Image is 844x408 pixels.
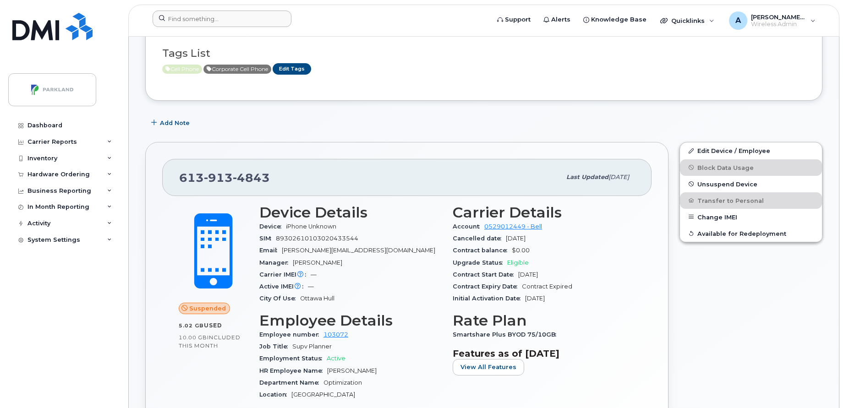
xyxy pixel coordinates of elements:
[491,11,537,29] a: Support
[259,204,442,221] h3: Device Details
[453,295,525,302] span: Initial Activation Date
[453,235,506,242] span: Cancelled date
[145,114,197,131] button: Add Note
[522,283,572,290] span: Contract Expired
[680,142,822,159] a: Edit Device / Employee
[608,174,629,180] span: [DATE]
[525,295,545,302] span: [DATE]
[723,11,822,30] div: Abisheik.Thiyagarajan@parkland.ca
[286,223,336,230] span: iPhone Unknown
[453,312,635,329] h3: Rate Plan
[233,171,270,185] span: 4843
[160,119,190,127] span: Add Note
[453,359,524,375] button: View All Features
[259,379,323,386] span: Department Name
[551,15,570,24] span: Alerts
[323,331,348,338] a: 103072
[591,15,647,24] span: Knowledge Base
[577,11,653,29] a: Knowledge Base
[751,13,806,21] span: [PERSON_NAME][EMAIL_ADDRESS][PERSON_NAME][DOMAIN_NAME]
[751,21,806,28] span: Wireless Admin
[179,171,270,185] span: 613
[203,65,271,74] span: Active
[327,355,345,362] span: Active
[162,65,202,74] span: Active
[189,304,226,313] span: Suspended
[735,15,741,26] span: A
[506,235,526,242] span: [DATE]
[566,174,608,180] span: Last updated
[680,225,822,242] button: Available for Redeployment
[179,322,204,329] span: 5.02 GB
[507,259,529,266] span: Eligible
[300,295,334,302] span: Ottawa Hull
[323,379,362,386] span: Optimization
[453,223,484,230] span: Account
[453,348,635,359] h3: Features as of [DATE]
[259,247,282,254] span: Email
[460,363,516,371] span: View All Features
[671,17,705,24] span: Quicklinks
[327,367,377,374] span: [PERSON_NAME]
[453,271,518,278] span: Contract Start Date
[512,247,530,254] span: $0.00
[259,391,291,398] span: Location
[179,334,241,349] span: included this month
[291,391,355,398] span: [GEOGRAPHIC_DATA]
[259,312,442,329] h3: Employee Details
[311,271,317,278] span: —
[453,204,635,221] h3: Carrier Details
[204,322,222,329] span: used
[537,11,577,29] a: Alerts
[204,171,233,185] span: 913
[259,367,327,374] span: HR Employee Name
[259,283,308,290] span: Active IMEI
[162,48,806,59] h3: Tags List
[697,180,757,187] span: Unsuspend Device
[518,271,538,278] span: [DATE]
[179,334,207,341] span: 10.00 GB
[484,223,542,230] a: 0529012449 - Bell
[680,159,822,176] button: Block Data Usage
[505,15,531,24] span: Support
[153,11,291,27] input: Find something...
[308,283,314,290] span: —
[453,259,507,266] span: Upgrade Status
[453,283,522,290] span: Contract Expiry Date
[680,192,822,209] button: Transfer to Personal
[259,331,323,338] span: Employee number
[680,209,822,225] button: Change IMEI
[453,331,561,338] span: Smartshare Plus BYOD 75/10GB
[453,247,512,254] span: Contract balance
[293,259,342,266] span: [PERSON_NAME]
[273,63,311,75] a: Edit Tags
[654,11,721,30] div: Quicklinks
[259,259,293,266] span: Manager
[697,230,786,237] span: Available for Redeployment
[259,223,286,230] span: Device
[259,295,300,302] span: City Of Use
[276,235,358,242] span: 89302610103020433544
[259,271,311,278] span: Carrier IMEI
[292,343,332,350] span: Supv Planner
[259,355,327,362] span: Employment Status
[259,343,292,350] span: Job Title
[282,247,435,254] span: [PERSON_NAME][EMAIL_ADDRESS][DOMAIN_NAME]
[259,235,276,242] span: SIM
[680,176,822,192] button: Unsuspend Device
